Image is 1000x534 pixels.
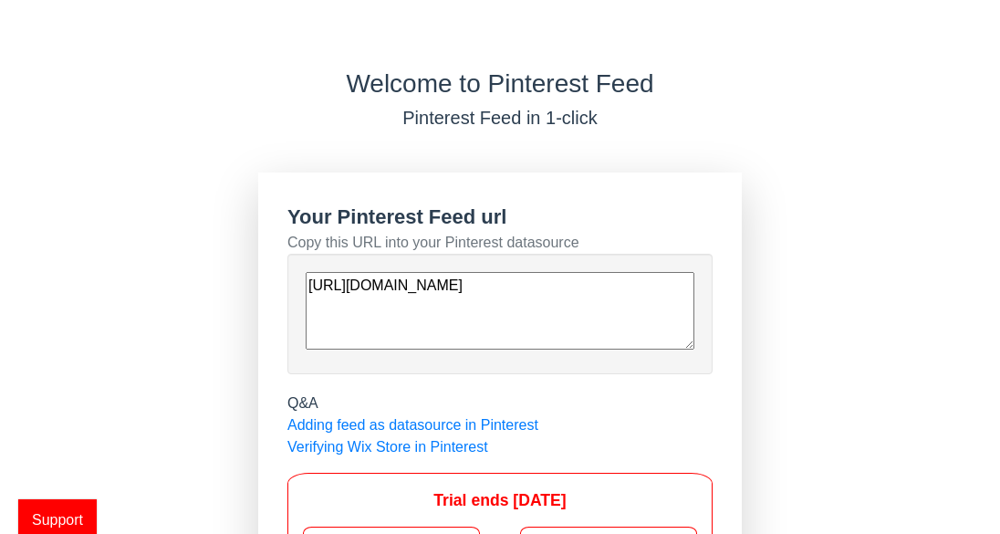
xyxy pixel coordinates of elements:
[287,439,488,455] a: Verifying Wix Store in Pinterest
[303,488,697,512] div: Trial ends [DATE]
[287,417,538,433] a: Adding feed as datasource in Pinterest
[287,202,713,232] div: Your Pinterest Feed url
[287,232,713,254] div: Copy this URL into your Pinterest datasource
[287,393,713,414] div: Q&A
